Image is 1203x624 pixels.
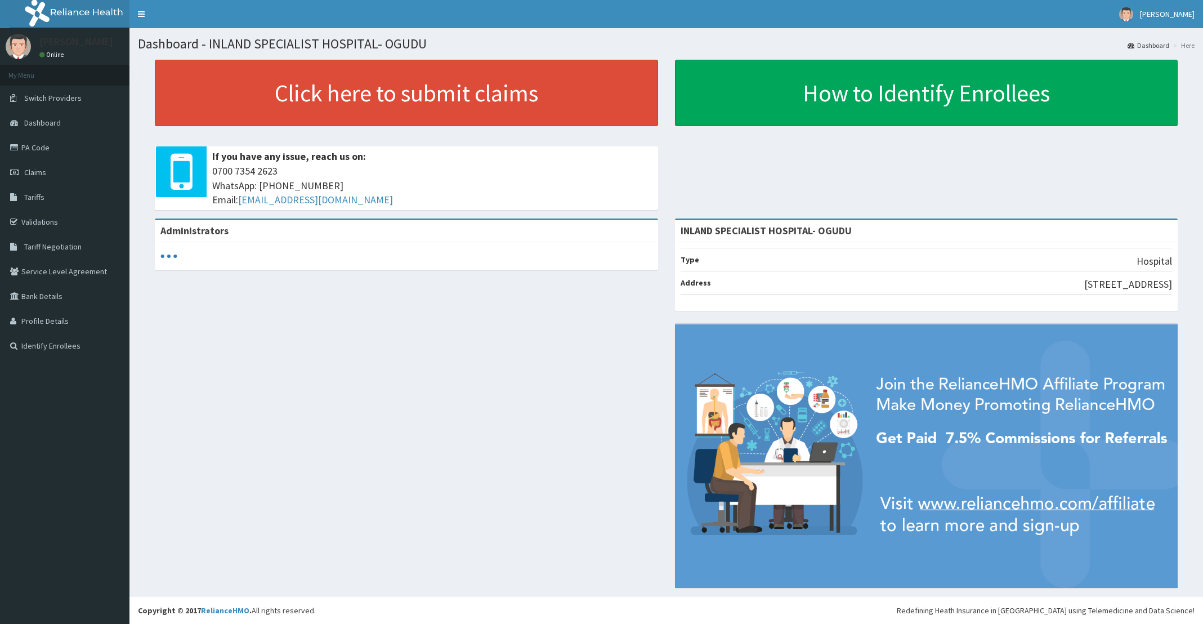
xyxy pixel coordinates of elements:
a: How to Identify Enrollees [675,60,1178,126]
h1: Dashboard - INLAND SPECIALIST HOSPITAL- OGUDU [138,37,1195,51]
b: If you have any issue, reach us on: [212,150,366,163]
p: [PERSON_NAME] [39,37,113,47]
img: User Image [6,34,31,59]
img: User Image [1119,7,1133,21]
span: [PERSON_NAME] [1140,9,1195,19]
p: [STREET_ADDRESS] [1084,277,1172,292]
b: Type [681,255,699,265]
span: Claims [24,167,46,177]
img: provider-team-banner.png [675,324,1178,588]
div: Redefining Heath Insurance in [GEOGRAPHIC_DATA] using Telemedicine and Data Science! [897,605,1195,616]
span: Tariff Negotiation [24,242,82,252]
strong: INLAND SPECIALIST HOSPITAL- OGUDU [681,224,852,237]
a: [EMAIL_ADDRESS][DOMAIN_NAME] [238,193,393,206]
a: Online [39,51,66,59]
a: RelianceHMO [201,605,249,616]
span: Dashboard [24,118,61,128]
li: Here [1170,41,1195,50]
span: Switch Providers [24,93,82,103]
a: Dashboard [1128,41,1169,50]
span: 0700 7354 2623 WhatsApp: [PHONE_NUMBER] Email: [212,164,652,207]
strong: Copyright © 2017 . [138,605,252,616]
p: Hospital [1137,254,1172,269]
a: Click here to submit claims [155,60,658,126]
b: Administrators [160,224,229,237]
span: Tariffs [24,192,44,202]
svg: audio-loading [160,248,177,265]
b: Address [681,278,711,288]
